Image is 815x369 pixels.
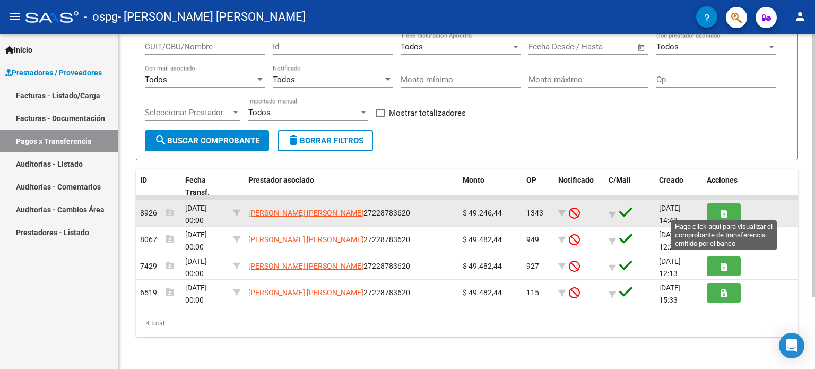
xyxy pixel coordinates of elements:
[526,209,543,217] span: 1343
[526,262,539,270] span: 927
[659,176,683,184] span: Creado
[287,134,300,147] mat-icon: delete
[463,288,502,297] span: $ 49.482,44
[794,10,807,23] mat-icon: person
[136,310,798,337] div: 4 total
[154,134,167,147] mat-icon: search
[463,209,502,217] span: $ 49.246,44
[558,176,594,184] span: Notificado
[659,204,681,225] span: [DATE] 14:43
[287,136,363,145] span: Borrar Filtros
[185,284,207,304] span: [DATE] 00:00
[463,235,502,244] span: $ 49.482,44
[8,10,21,23] mat-icon: menu
[604,169,655,204] datatable-header-cell: C/Mail
[248,262,363,270] span: [PERSON_NAME] [PERSON_NAME]
[248,108,271,117] span: Todos
[248,209,410,217] span: 27228783620
[84,5,118,29] span: - ospg
[185,204,207,225] span: [DATE] 00:00
[140,288,174,297] span: 6519
[140,176,147,184] span: ID
[145,130,269,151] button: Buscar Comprobante
[181,169,229,204] datatable-header-cell: Fecha Transf.
[248,288,410,297] span: 27228783620
[140,262,174,270] span: 7429
[145,108,231,117] span: Seleccionar Prestador
[528,42,571,52] input: Fecha inicio
[248,209,363,217] span: [PERSON_NAME] [PERSON_NAME]
[581,42,632,52] input: Fecha fin
[389,107,466,119] span: Mostrar totalizadores
[463,262,502,270] span: $ 49.482,44
[136,169,181,204] datatable-header-cell: ID
[244,169,458,204] datatable-header-cell: Prestador asociado
[185,257,207,278] span: [DATE] 00:00
[655,169,703,204] datatable-header-cell: Creado
[154,136,259,145] span: Buscar Comprobante
[659,284,681,304] span: [DATE] 15:33
[659,230,681,251] span: [DATE] 12:24
[185,230,207,251] span: [DATE] 00:00
[248,235,410,244] span: 27228783620
[145,75,167,84] span: Todos
[140,209,174,217] span: 8926
[248,288,363,297] span: [PERSON_NAME] [PERSON_NAME]
[659,257,681,278] span: [DATE] 12:13
[248,176,314,184] span: Prestador asociado
[273,75,295,84] span: Todos
[185,176,210,196] span: Fecha Transf.
[526,176,536,184] span: OP
[248,235,363,244] span: [PERSON_NAME] [PERSON_NAME]
[779,333,804,358] div: Open Intercom Messenger
[140,235,174,244] span: 8067
[554,169,604,204] datatable-header-cell: Notificado
[463,176,484,184] span: Monto
[703,169,798,204] datatable-header-cell: Acciones
[118,5,306,29] span: - [PERSON_NAME] [PERSON_NAME]
[526,235,539,244] span: 949
[248,262,410,270] span: 27228783620
[5,44,32,56] span: Inicio
[636,41,648,54] button: Open calendar
[609,176,631,184] span: C/Mail
[458,169,522,204] datatable-header-cell: Monto
[707,176,738,184] span: Acciones
[401,42,423,52] span: Todos
[522,169,554,204] datatable-header-cell: OP
[278,130,373,151] button: Borrar Filtros
[656,42,679,52] span: Todos
[5,67,102,79] span: Prestadores / Proveedores
[526,288,539,297] span: 115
